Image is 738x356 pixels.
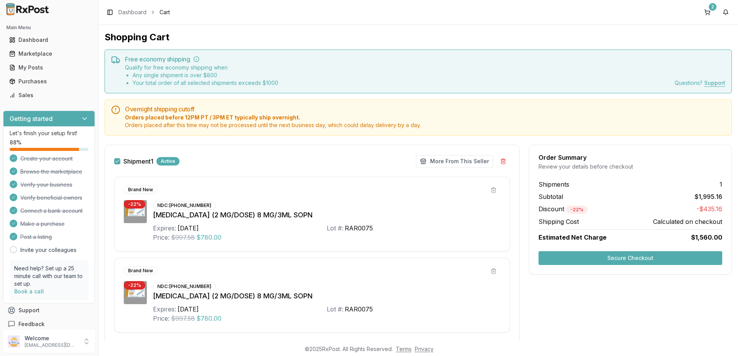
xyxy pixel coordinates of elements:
span: Estimated Net Charge [539,233,607,241]
a: Privacy [415,346,434,352]
span: $997.58 [171,314,195,323]
div: Order Summary [539,154,722,161]
li: Your total order of all selected shipments exceeds $ 1000 [133,79,278,87]
span: 88 % [10,139,22,146]
div: Expires: [153,224,176,233]
span: Feedback [18,320,45,328]
div: Expires: [153,305,176,314]
button: Sales [3,89,95,101]
span: Make a purchase [20,220,65,228]
span: $780.00 [196,233,221,242]
button: Secure Checkout [539,251,722,265]
div: Active [156,157,180,166]
img: RxPost Logo [3,3,52,15]
a: My Posts [6,61,92,75]
div: Lot #: [327,224,343,233]
button: More From This Seller [416,155,493,167]
a: Purchases [6,75,92,88]
button: My Posts [3,61,95,74]
div: RAR0075 [345,305,373,314]
span: Subtotal [539,192,563,201]
a: Dashboard [118,8,146,16]
span: $1,995.16 [695,192,722,201]
span: Shipments [539,180,569,189]
div: Qualify for free economy shipping when [125,64,278,87]
div: [DATE] [178,305,199,314]
div: Dashboard [9,36,89,44]
span: Browse the marketplace [20,168,82,176]
div: Sales [9,91,89,99]
span: Post a listing [20,233,52,241]
span: Cart [160,8,170,16]
span: $780.00 [196,314,221,323]
h5: Overnight shipping cutoff [125,106,725,112]
div: RAR0075 [345,224,373,233]
button: Marketplace [3,48,95,60]
div: NDC: [PHONE_NUMBER] [153,201,216,210]
span: Calculated on checkout [653,217,722,226]
div: Price: [153,233,170,242]
span: Orders placed before 12PM PT / 3PM ET typically ship overnight. [125,114,725,121]
div: - 22 % [124,200,145,209]
button: 2 [701,6,713,18]
div: Marketplace [9,50,89,58]
div: Questions? [675,79,725,87]
a: Sales [6,88,92,102]
div: [MEDICAL_DATA] (2 MG/DOSE) 8 MG/3ML SOPN [153,210,500,220]
span: Create your account [20,155,73,162]
a: Book a call [14,288,44,295]
div: NDC: [PHONE_NUMBER] [153,282,216,291]
a: Marketplace [6,47,92,61]
a: Dashboard [6,33,92,47]
span: Orders placed after this time may not be processed until the next business day, which could delay... [125,121,725,129]
h3: Getting started [10,114,53,123]
span: Verify your business [20,181,72,189]
span: 1 [720,180,722,189]
span: $1,560.00 [691,233,722,242]
span: Discount [539,205,588,213]
h1: Shopping Cart [105,31,732,43]
div: [MEDICAL_DATA] (2 MG/DOSE) 8 MG/3ML SOPN [153,291,500,301]
span: Shipping Cost [539,217,579,226]
p: [EMAIL_ADDRESS][DOMAIN_NAME] [25,342,78,348]
h2: Main Menu [6,25,92,31]
iframe: Intercom live chat [712,330,730,348]
div: Brand New [124,185,157,194]
img: User avatar [8,335,20,348]
button: Dashboard [3,34,95,46]
div: Lot #: [327,305,343,314]
label: Shipment 1 [123,158,153,164]
div: Review your details before checkout [539,163,722,171]
a: Invite your colleagues [20,246,76,254]
button: Support [3,303,95,317]
button: Purchases [3,75,95,88]
div: Purchases [9,78,89,85]
div: 2 [709,3,716,11]
h5: Free economy shipping [125,56,725,62]
img: Ozempic (2 MG/DOSE) 8 MG/3ML SOPN [124,200,147,223]
a: Terms [396,346,412,352]
span: -$435.16 [696,204,722,214]
div: My Posts [9,64,89,71]
span: $997.58 [171,233,195,242]
p: Need help? Set up a 25 minute call with our team to set up. [14,265,84,288]
li: Any single shipment is over $ 800 [133,71,278,79]
img: Ozempic (2 MG/DOSE) 8 MG/3ML SOPN [124,281,147,304]
div: - 22 % [566,205,588,214]
button: Feedback [3,317,95,331]
nav: breadcrumb [118,8,170,16]
p: Welcome [25,334,78,342]
div: [DATE] [178,224,199,233]
div: - 22 % [124,281,145,290]
span: Connect a bank account [20,207,83,215]
span: Verify beneficial owners [20,194,82,202]
p: Let's finish your setup first! [10,129,88,137]
div: Price: [153,314,170,323]
div: Brand New [124,267,157,275]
